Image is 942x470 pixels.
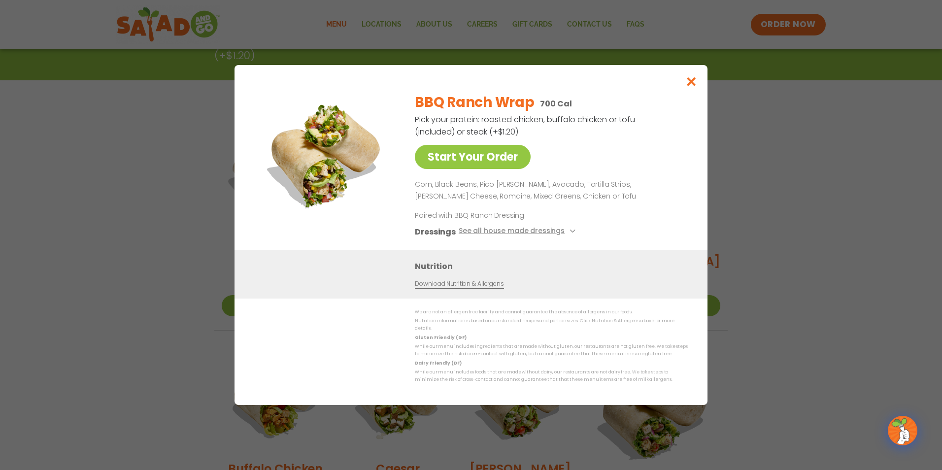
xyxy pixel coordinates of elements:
[540,98,572,110] p: 700 Cal
[415,369,688,384] p: While our menu includes foods that are made without dairy, our restaurants are not dairy free. We...
[415,279,504,289] a: Download Nutrition & Allergens
[415,308,688,316] p: We are not an allergen free facility and cannot guarantee the absence of allergens in our foods.
[459,226,578,238] button: See all house made dressings
[415,226,456,238] h3: Dressings
[415,260,693,272] h3: Nutrition
[415,145,531,169] a: Start Your Order
[415,179,684,202] p: Corn, Black Beans, Pico [PERSON_NAME], Avocado, Tortilla Strips, [PERSON_NAME] Cheese, Romaine, M...
[415,335,466,340] strong: Gluten Friendly (GF)
[415,210,597,221] p: Paired with BBQ Ranch Dressing
[415,360,461,366] strong: Dairy Friendly (DF)
[415,92,534,113] h2: BBQ Ranch Wrap
[675,65,707,98] button: Close modal
[415,113,637,138] p: Pick your protein: roasted chicken, buffalo chicken or tofu (included) or steak (+$1.20)
[257,85,395,223] img: Featured product photo for BBQ Ranch Wrap
[415,317,688,333] p: Nutrition information is based on our standard recipes and portion sizes. Click Nutrition & Aller...
[889,417,916,444] img: wpChatIcon
[415,343,688,358] p: While our menu includes ingredients that are made without gluten, our restaurants are not gluten ...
